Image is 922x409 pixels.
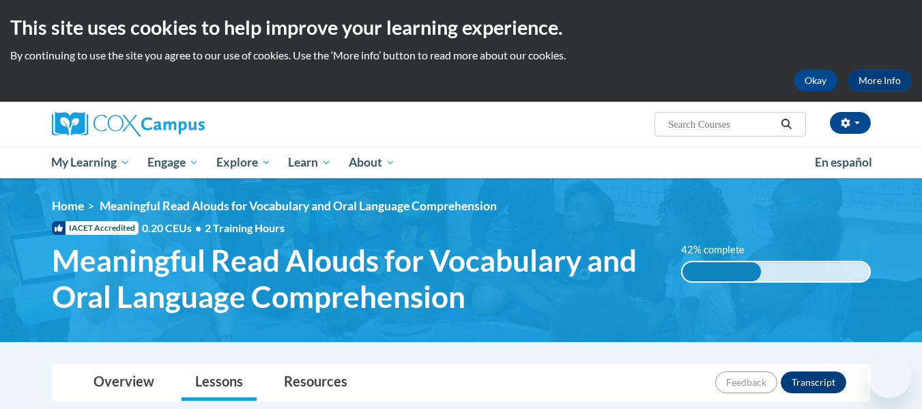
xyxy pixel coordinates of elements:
[205,221,285,234] span: 2 Training Hours
[139,147,207,178] a: Engage
[682,262,761,281] div: 42% complete
[43,147,139,178] a: My Learning
[794,70,837,91] button: Okay
[288,154,331,171] span: Learn
[195,221,201,234] span: •
[51,154,130,171] span: My Learning
[142,221,205,236] span: 0.20 CEUs
[31,147,891,178] div: Main menu
[10,48,912,63] p: By continuing to use the site you agree to our use of cookies. Use the ‘More info’ button to read...
[848,70,912,91] a: More Info
[10,14,912,41] h2: This site uses cookies to help improve your learning experience.
[147,154,199,171] span: Engage
[52,112,311,137] a: Cox Campus
[715,371,777,393] button: Feedback
[340,147,404,178] a: About
[681,242,760,257] label: 42% complete
[776,116,796,132] button: Search
[52,112,205,137] img: Cox Campus
[182,365,257,401] a: Lessons
[52,242,661,315] span: Meaningful Read Alouds for Vocabulary and Oral Language Comprehension
[867,354,911,398] iframe: Button to launch messaging window
[349,154,395,171] span: About
[100,199,497,213] span: Meaningful Read Alouds for Vocabulary and Oral Language Comprehension
[207,147,280,178] a: Explore
[279,147,340,178] a: Learn
[270,365,361,401] a: Resources
[216,154,271,171] span: Explore
[815,155,872,169] span: En español
[781,371,846,393] button: Transcript
[667,116,776,132] input: Search Courses
[52,221,139,235] span: IACET Accredited
[830,112,871,134] button: Account Settings
[80,365,168,401] a: Overview
[806,148,881,177] a: En español
[52,199,84,213] a: Home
